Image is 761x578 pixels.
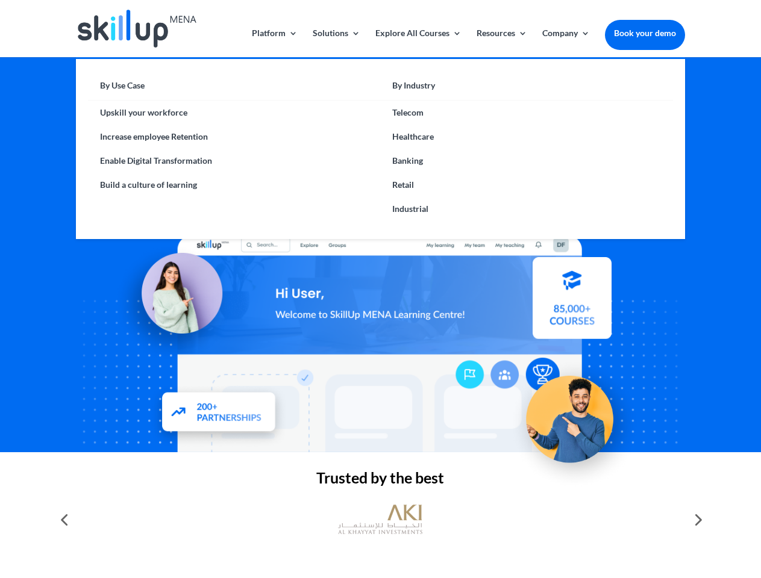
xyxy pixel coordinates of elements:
[509,355,642,489] img: Upskill your workforce - SkillUp
[149,388,289,453] img: Partners - SkillUp Mena
[76,470,684,491] h2: Trusted by the best
[477,29,527,57] a: Resources
[252,29,298,57] a: Platform
[533,261,612,343] img: Courses library - SkillUp MENA
[313,29,360,57] a: Solutions
[605,20,685,46] a: Book your demo
[560,448,761,578] iframe: Chat Widget
[113,235,234,357] img: Learning Management Solution - SkillUp
[88,149,380,173] a: Enable Digital Transformation
[375,29,462,57] a: Explore All Courses
[380,101,672,125] a: Telecom
[88,173,380,197] a: Build a culture of learning
[88,77,380,101] a: By Use Case
[380,125,672,149] a: Healthcare
[542,29,590,57] a: Company
[88,125,380,149] a: Increase employee Retention
[78,10,196,48] img: Skillup Mena
[380,77,672,101] a: By Industry
[380,173,672,197] a: Retail
[338,499,422,541] img: al khayyat investments logo
[88,101,380,125] a: Upskill your workforce
[380,149,672,173] a: Banking
[380,197,672,221] a: Industrial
